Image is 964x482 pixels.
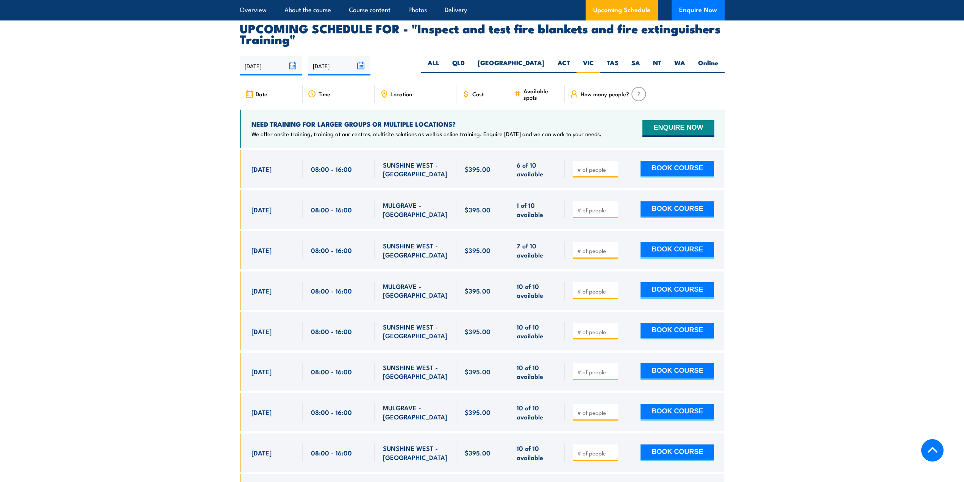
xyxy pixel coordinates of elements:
input: # of people [577,368,615,376]
span: $395.00 [465,165,491,173]
span: Cost [472,91,484,97]
span: $395.00 [465,246,491,254]
input: # of people [577,409,615,416]
span: [DATE] [252,205,272,214]
input: # of people [577,287,615,295]
span: [DATE] [252,246,272,254]
span: SUNSHINE WEST - [GEOGRAPHIC_DATA] [383,160,448,178]
label: WA [668,58,692,73]
button: BOOK COURSE [641,323,714,339]
span: [DATE] [252,408,272,416]
span: 10 of 10 available [517,322,556,340]
span: 7 of 10 available [517,241,556,259]
span: SUNSHINE WEST - [GEOGRAPHIC_DATA] [383,241,448,259]
span: $395.00 [465,408,491,416]
input: # of people [577,449,615,457]
label: NT [647,58,668,73]
span: 08:00 - 16:00 [311,205,352,214]
input: To date [308,56,370,75]
input: # of people [577,247,615,254]
span: 10 of 10 available [517,363,556,381]
span: 1 of 10 available [517,201,556,218]
label: VIC [577,58,600,73]
span: $395.00 [465,205,491,214]
span: $395.00 [465,367,491,376]
label: ALL [421,58,446,73]
button: BOOK COURSE [641,242,714,259]
span: [DATE] [252,448,272,457]
p: We offer onsite training, training at our centres, multisite solutions as well as online training... [252,130,602,138]
span: 08:00 - 16:00 [311,367,352,376]
span: 08:00 - 16:00 [311,408,352,416]
span: SUNSHINE WEST - [GEOGRAPHIC_DATA] [383,444,448,462]
span: SUNSHINE WEST - [GEOGRAPHIC_DATA] [383,322,448,340]
input: # of people [577,206,615,214]
span: Location [391,91,412,97]
button: BOOK COURSE [641,282,714,299]
label: QLD [446,58,471,73]
span: Available spots [523,88,559,100]
span: Time [319,91,330,97]
span: 08:00 - 16:00 [311,448,352,457]
span: MULGRAVE - [GEOGRAPHIC_DATA] [383,403,448,421]
span: SUNSHINE WEST - [GEOGRAPHIC_DATA] [383,363,448,381]
label: ACT [551,58,577,73]
span: 08:00 - 16:00 [311,246,352,254]
span: How many people? [581,91,629,97]
button: BOOK COURSE [641,161,714,177]
label: TAS [600,58,625,73]
label: [GEOGRAPHIC_DATA] [471,58,551,73]
span: [DATE] [252,165,272,173]
span: Date [256,91,267,97]
label: Online [692,58,725,73]
span: $395.00 [465,448,491,457]
button: ENQUIRE NOW [642,120,714,137]
button: BOOK COURSE [641,404,714,421]
span: 08:00 - 16:00 [311,286,352,295]
span: MULGRAVE - [GEOGRAPHIC_DATA] [383,282,448,300]
label: SA [625,58,647,73]
h4: NEED TRAINING FOR LARGER GROUPS OR MULTIPLE LOCATIONS? [252,120,602,128]
span: 10 of 10 available [517,282,556,300]
span: 10 of 10 available [517,403,556,421]
input: # of people [577,328,615,336]
input: # of people [577,166,615,173]
span: MULGRAVE - [GEOGRAPHIC_DATA] [383,201,448,218]
span: $395.00 [465,327,491,336]
h2: UPCOMING SCHEDULE FOR - "Inspect and test fire blankets and fire extinguishers Training" [240,23,725,44]
span: [DATE] [252,367,272,376]
button: BOOK COURSE [641,201,714,218]
span: 10 of 10 available [517,444,556,462]
span: [DATE] [252,327,272,336]
button: BOOK COURSE [641,363,714,380]
span: 08:00 - 16:00 [311,327,352,336]
span: 08:00 - 16:00 [311,165,352,173]
button: BOOK COURSE [641,444,714,461]
span: 6 of 10 available [517,160,556,178]
span: $395.00 [465,286,491,295]
span: [DATE] [252,286,272,295]
input: From date [240,56,302,75]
